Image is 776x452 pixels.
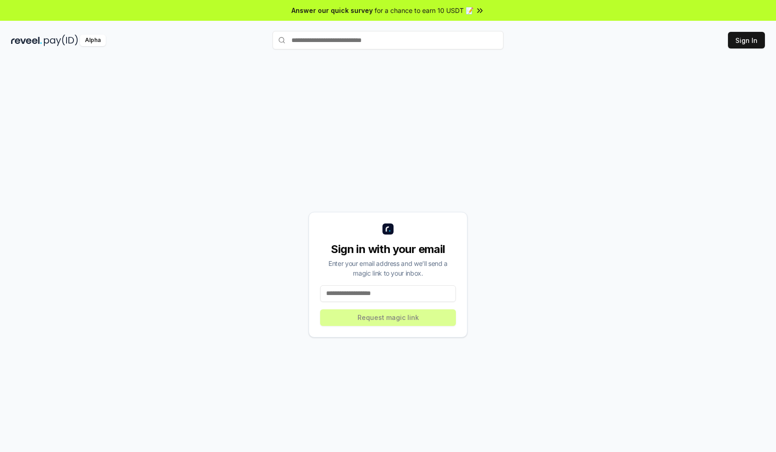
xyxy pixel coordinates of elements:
[320,242,456,257] div: Sign in with your email
[382,223,394,235] img: logo_small
[44,35,78,46] img: pay_id
[11,35,42,46] img: reveel_dark
[728,32,765,48] button: Sign In
[375,6,473,15] span: for a chance to earn 10 USDT 📝
[320,259,456,278] div: Enter your email address and we’ll send a magic link to your inbox.
[291,6,373,15] span: Answer our quick survey
[80,35,106,46] div: Alpha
